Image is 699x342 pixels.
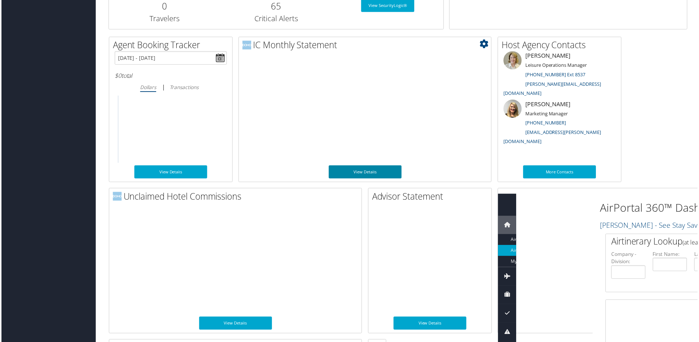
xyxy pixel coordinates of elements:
a: [PHONE_NUMBER] [526,120,567,127]
a: My Travel Dashboard [499,257,517,268]
div: | [114,83,226,92]
a: View Details [199,318,272,331]
a: [EMAIL_ADDRESS][PERSON_NAME][DOMAIN_NAME] [504,130,602,146]
h2: Agent Booking Tracker [112,39,232,51]
h2: Unclaimed Hotel Commissions [112,191,362,203]
li: [PERSON_NAME] [500,51,620,100]
a: View Details [394,318,467,331]
h3: Travelers [113,14,214,24]
a: AirPortal 360™ (Manager) [499,235,517,246]
a: More Contacts [524,166,597,179]
a: [PHONE_NUMBER] Ext 8537 [526,72,586,78]
li: [PERSON_NAME] [500,100,620,149]
small: Marketing Manager [526,111,569,117]
a: View Details [133,166,207,179]
i: Transactions [169,84,198,91]
i: Dollars [139,84,155,91]
h6: total [114,72,226,80]
img: domo-logo.png [242,41,251,50]
label: Company - Division: [612,251,647,266]
img: meredith-price.jpg [504,51,522,70]
small: Leisure Operations Manager [526,62,588,69]
a: View Details [329,166,402,179]
h2: Host Agency Contacts [502,39,622,51]
a: AirPortal 360™ (Agent) [499,246,517,257]
img: domo-logo.png [112,193,121,201]
span: $0 [114,72,120,80]
label: First Name: [654,251,688,259]
img: ali-moffitt.jpg [504,100,522,118]
h2: IC Monthly Statement [242,39,492,51]
a: [PERSON_NAME][EMAIL_ADDRESS][DOMAIN_NAME] [504,81,602,97]
h3: Critical Alerts [225,14,326,24]
h2: Advisor Statement [372,191,492,203]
